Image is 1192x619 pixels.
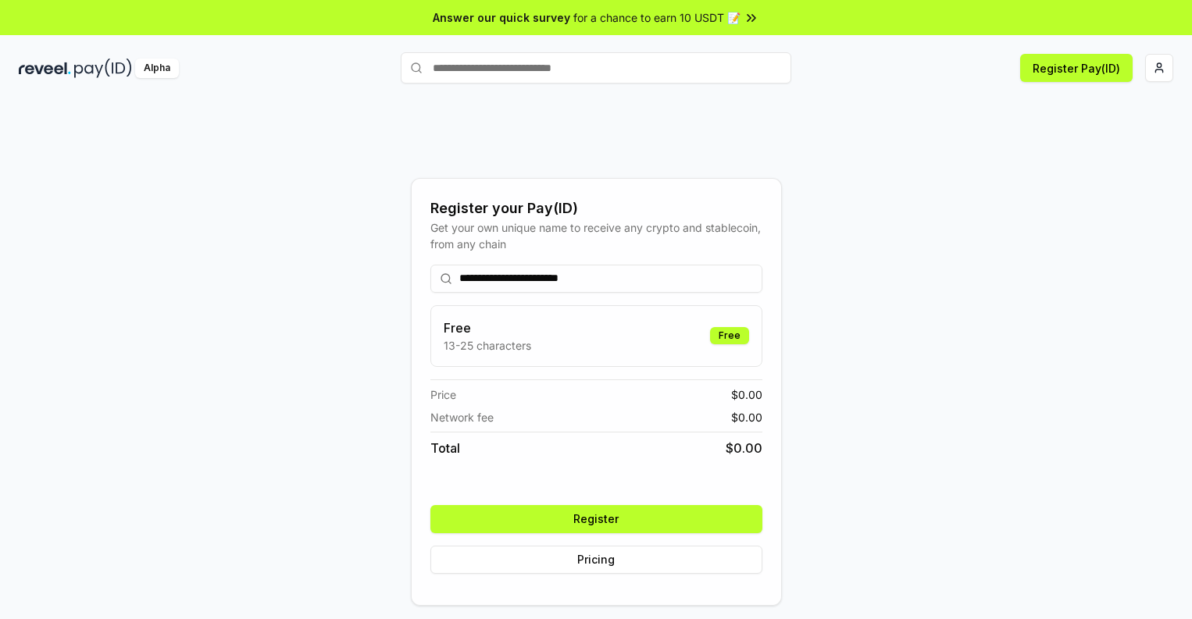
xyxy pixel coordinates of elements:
[444,318,531,337] h3: Free
[430,386,456,403] span: Price
[731,386,762,403] span: $ 0.00
[710,327,749,344] div: Free
[430,505,762,533] button: Register
[430,439,460,457] span: Total
[74,59,132,78] img: pay_id
[1020,54,1133,82] button: Register Pay(ID)
[19,59,71,78] img: reveel_dark
[726,439,762,457] span: $ 0.00
[430,546,762,574] button: Pricing
[573,9,741,26] span: for a chance to earn 10 USDT 📝
[135,59,179,78] div: Alpha
[430,409,494,425] span: Network fee
[731,409,762,425] span: $ 0.00
[430,219,762,252] div: Get your own unique name to receive any crypto and stablecoin, from any chain
[444,337,531,354] p: 13-25 characters
[433,9,570,26] span: Answer our quick survey
[430,197,762,219] div: Register your Pay(ID)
